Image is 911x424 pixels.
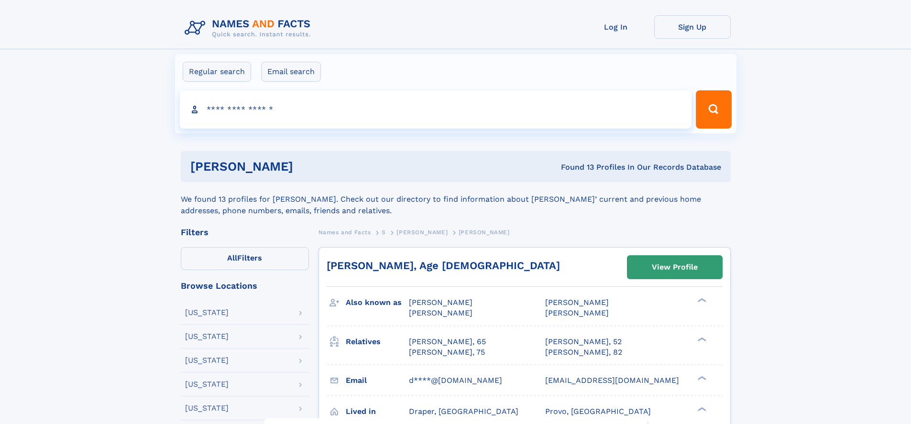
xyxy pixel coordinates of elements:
div: [US_STATE] [185,357,229,364]
span: [PERSON_NAME] [409,308,472,317]
a: [PERSON_NAME], 75 [409,347,485,358]
h1: [PERSON_NAME] [190,161,427,173]
a: [PERSON_NAME], 52 [545,337,622,347]
span: [PERSON_NAME] [545,308,609,317]
div: Browse Locations [181,282,309,290]
div: [US_STATE] [185,309,229,316]
h3: Relatives [346,334,409,350]
div: ❯ [695,406,707,412]
h3: Lived in [346,403,409,420]
label: Email search [261,62,321,82]
a: Names and Facts [318,226,371,238]
span: [PERSON_NAME] [396,229,448,236]
a: S [382,226,386,238]
input: search input [180,90,692,129]
a: Sign Up [654,15,731,39]
div: ❯ [695,336,707,342]
span: S [382,229,386,236]
a: Log In [578,15,654,39]
span: [PERSON_NAME] [545,298,609,307]
span: Draper, [GEOGRAPHIC_DATA] [409,407,518,416]
a: [PERSON_NAME], 82 [545,347,622,358]
a: [PERSON_NAME], Age [DEMOGRAPHIC_DATA] [327,260,560,272]
div: [US_STATE] [185,404,229,412]
span: [PERSON_NAME] [409,298,472,307]
a: [PERSON_NAME], 65 [409,337,486,347]
div: Filters [181,228,309,237]
div: [US_STATE] [185,333,229,340]
h3: Also known as [346,294,409,311]
div: View Profile [652,256,698,278]
span: [EMAIL_ADDRESS][DOMAIN_NAME] [545,376,679,385]
div: ❯ [695,297,707,304]
h3: Email [346,372,409,389]
a: View Profile [627,256,722,279]
div: [US_STATE] [185,381,229,388]
div: Found 13 Profiles In Our Records Database [427,162,721,173]
button: Search Button [696,90,731,129]
label: Filters [181,247,309,270]
a: [PERSON_NAME] [396,226,448,238]
span: All [227,253,237,262]
img: Logo Names and Facts [181,15,318,41]
span: [PERSON_NAME] [459,229,510,236]
span: Provo, [GEOGRAPHIC_DATA] [545,407,651,416]
label: Regular search [183,62,251,82]
div: We found 13 profiles for [PERSON_NAME]. Check out our directory to find information about [PERSON... [181,182,731,217]
div: ❯ [695,375,707,381]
